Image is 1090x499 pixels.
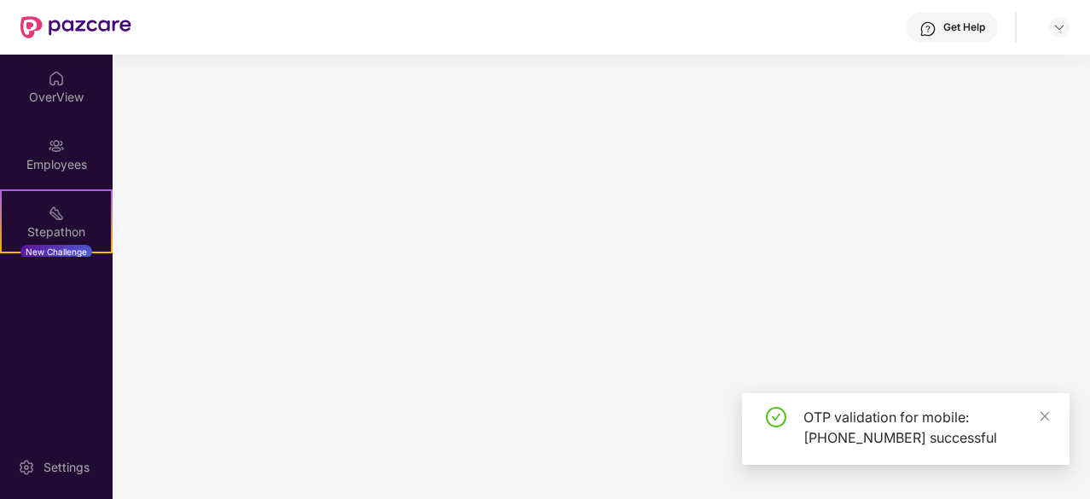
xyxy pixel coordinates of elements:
[803,407,1049,448] div: OTP validation for mobile: [PHONE_NUMBER] successful
[766,407,786,427] span: check-circle
[1052,20,1066,34] img: svg+xml;base64,PHN2ZyBpZD0iRHJvcGRvd24tMzJ4MzIiIHhtbG5zPSJodHRwOi8vd3d3LnczLm9yZy8yMDAwL3N2ZyIgd2...
[48,137,65,154] img: svg+xml;base64,PHN2ZyBpZD0iRW1wbG95ZWVzIiB4bWxucz0iaHR0cDovL3d3dy53My5vcmcvMjAwMC9zdmciIHdpZHRoPS...
[2,223,111,241] div: Stepathon
[20,245,92,258] div: New Challenge
[1039,410,1051,422] span: close
[48,205,65,222] img: svg+xml;base64,PHN2ZyB4bWxucz0iaHR0cDovL3d3dy53My5vcmcvMjAwMC9zdmciIHdpZHRoPSIyMSIgaGVpZ2h0PSIyMC...
[48,70,65,87] img: svg+xml;base64,PHN2ZyBpZD0iSG9tZSIgeG1sbnM9Imh0dHA6Ly93d3cudzMub3JnLzIwMDAvc3ZnIiB3aWR0aD0iMjAiIG...
[20,16,131,38] img: New Pazcare Logo
[943,20,985,34] div: Get Help
[38,459,95,476] div: Settings
[919,20,936,38] img: svg+xml;base64,PHN2ZyBpZD0iSGVscC0zMngzMiIgeG1sbnM9Imh0dHA6Ly93d3cudzMub3JnLzIwMDAvc3ZnIiB3aWR0aD...
[18,459,35,476] img: svg+xml;base64,PHN2ZyBpZD0iU2V0dGluZy0yMHgyMCIgeG1sbnM9Imh0dHA6Ly93d3cudzMub3JnLzIwMDAvc3ZnIiB3aW...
